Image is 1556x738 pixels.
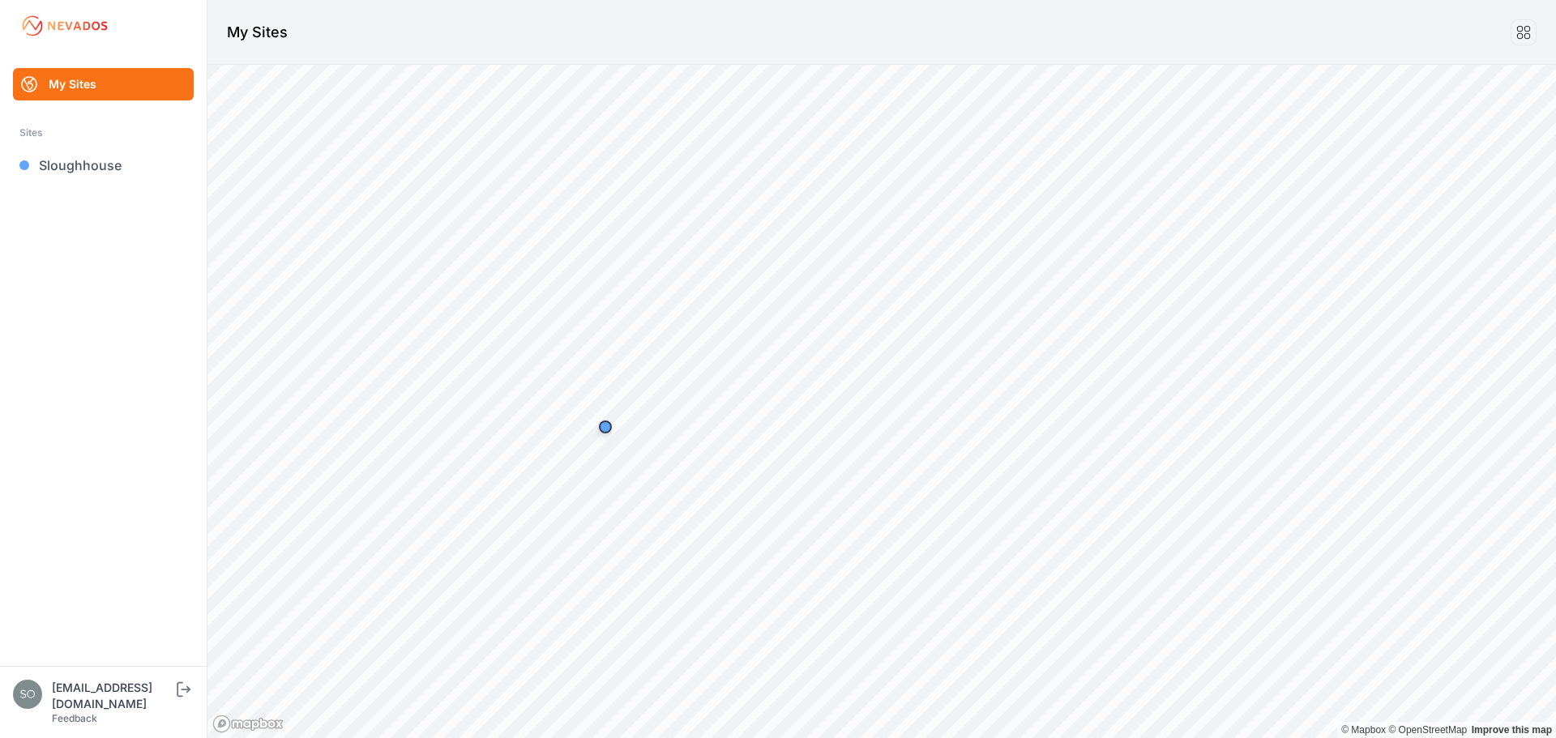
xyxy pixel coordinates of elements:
[13,680,42,709] img: solarae@invenergy.com
[19,123,187,143] div: Sites
[13,68,194,100] a: My Sites
[1388,724,1467,736] a: OpenStreetMap
[52,712,97,724] a: Feedback
[13,149,194,181] a: Sloughhouse
[1341,724,1386,736] a: Mapbox
[207,65,1556,738] canvas: Map
[52,680,173,712] div: [EMAIL_ADDRESS][DOMAIN_NAME]
[227,21,288,44] h1: My Sites
[1472,724,1552,736] a: Map feedback
[589,411,622,443] div: Map marker
[212,715,284,733] a: Mapbox logo
[19,13,110,39] img: Nevados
